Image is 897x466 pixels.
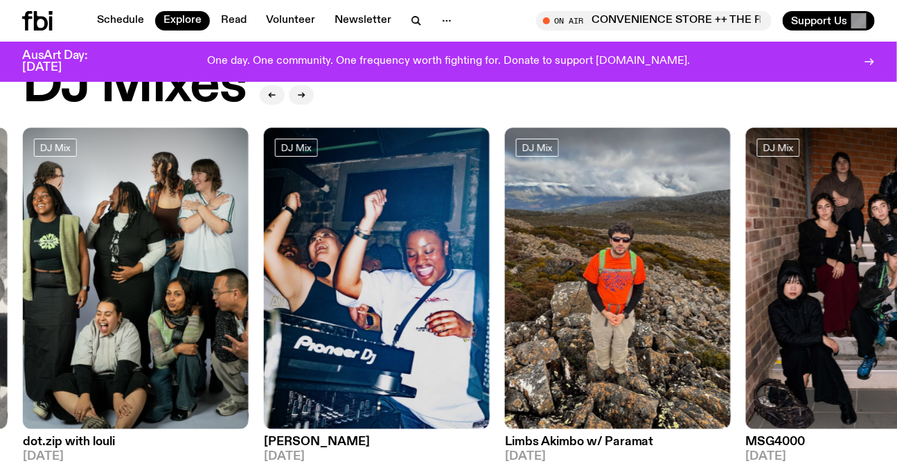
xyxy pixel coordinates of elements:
p: One day. One community. One frequency worth fighting for. Donate to support [DOMAIN_NAME]. [207,55,690,68]
button: On AirCONVENIENCE STORE ++ THE RIONS x [DATE] Arvos [536,11,772,31]
span: DJ Mix [522,142,553,153]
span: [DATE] [264,451,490,463]
a: Read [213,11,255,31]
a: DJ Mix [516,139,559,157]
a: DJ Mix [757,139,800,157]
span: DJ Mix [40,142,71,153]
span: DJ Mix [281,142,312,153]
span: [DATE] [505,451,731,463]
h3: dot.zip with louli [23,436,249,448]
h3: [PERSON_NAME] [264,436,490,448]
h3: Limbs Akimbo w/ Paramat [505,436,731,448]
h3: AusArt Day: [DATE] [22,50,111,74]
a: [PERSON_NAME][DATE] [264,429,490,463]
a: Newsletter [326,11,400,31]
button: Support Us [783,11,875,31]
span: [DATE] [23,451,249,463]
a: dot.zip with louli[DATE] [23,429,249,463]
a: Limbs Akimbo w/ Paramat[DATE] [505,429,731,463]
a: DJ Mix [275,139,318,157]
span: DJ Mix [763,142,794,153]
span: Support Us [791,15,847,27]
a: Schedule [89,11,152,31]
h2: DJ Mixes [22,60,246,112]
a: DJ Mix [34,139,77,157]
a: Volunteer [258,11,323,31]
a: Explore [155,11,210,31]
